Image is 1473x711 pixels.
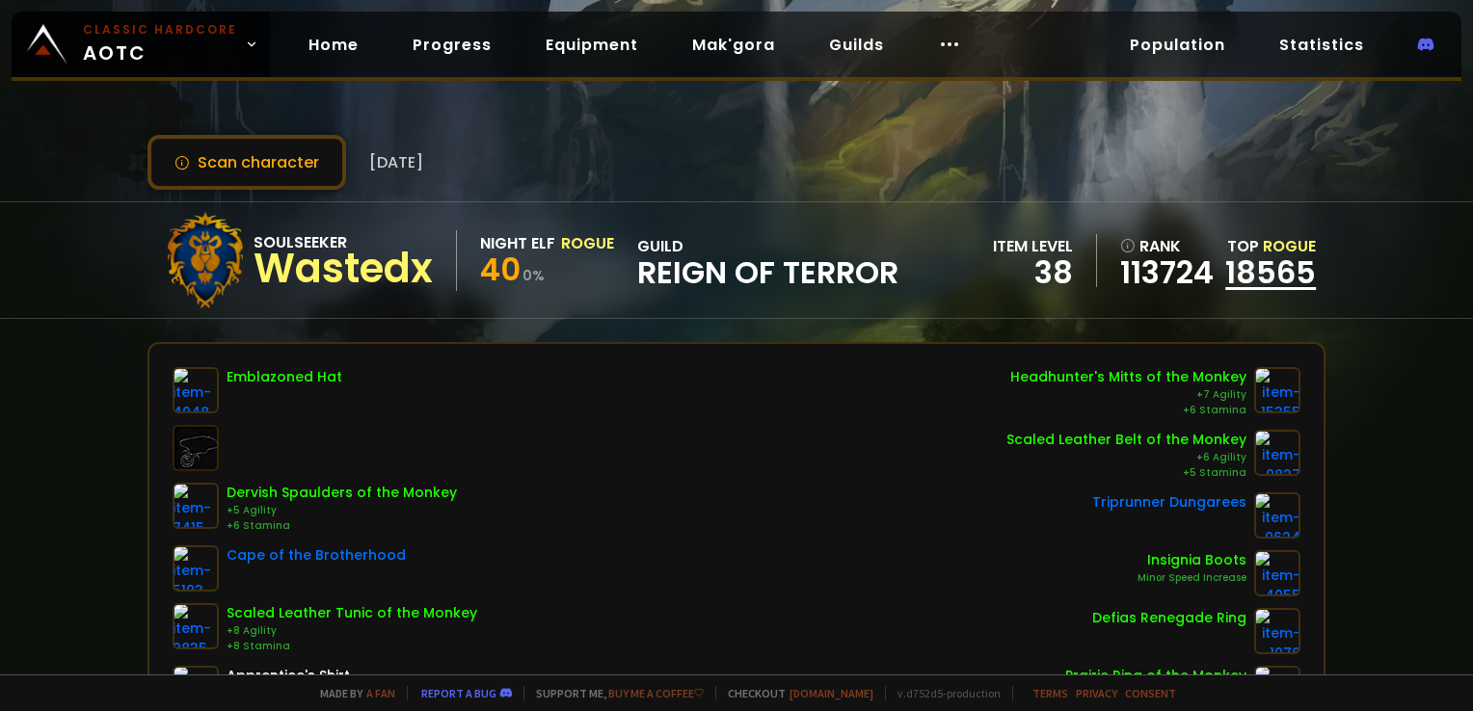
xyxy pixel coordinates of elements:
[1138,550,1246,570] div: Insignia Boots
[1092,492,1246,513] div: Triprunner Dungarees
[227,503,457,518] div: +5 Agility
[293,25,374,65] a: Home
[790,686,873,700] a: [DOMAIN_NAME]
[1076,686,1117,700] a: Privacy
[369,150,423,174] span: [DATE]
[637,258,898,287] span: Reign of Terror
[1125,686,1176,700] a: Consent
[1006,430,1246,450] div: Scaled Leather Belt of the Monkey
[1065,666,1246,686] div: Prairie Ring of the Monkey
[227,545,406,566] div: Cape of the Brotherhood
[1120,234,1214,258] div: rank
[227,518,457,534] div: +6 Stamina
[173,545,219,592] img: item-5193
[397,25,507,65] a: Progress
[254,230,433,254] div: Soulseeker
[308,686,395,700] span: Made by
[814,25,899,65] a: Guilds
[1138,570,1246,586] div: Minor Speed Increase
[1254,492,1300,539] img: item-9624
[173,603,219,649] img: item-9835
[1006,465,1246,481] div: +5 Stamina
[173,367,219,413] img: item-4048
[147,135,346,190] button: Scan character
[480,231,555,255] div: Night Elf
[523,686,704,700] span: Support me,
[227,639,477,654] div: +8 Stamina
[1225,234,1316,258] div: Top
[530,25,654,65] a: Equipment
[1092,608,1246,628] div: Defias Renegade Ring
[993,258,1073,287] div: 38
[1006,450,1246,465] div: +6 Agility
[608,686,704,700] a: Buy me a coffee
[522,266,545,285] small: 0 %
[254,254,433,283] div: Wastedx
[1010,387,1246,403] div: +7 Agility
[1010,367,1246,387] div: Headhunter's Mitts of the Monkey
[1263,235,1316,257] span: Rogue
[1254,608,1300,654] img: item-1076
[227,623,477,639] div: +8 Agility
[1010,403,1246,418] div: +6 Stamina
[227,483,457,503] div: Dervish Spaulders of the Monkey
[993,234,1073,258] div: item level
[885,686,1001,700] span: v. d752d5 - production
[227,666,350,686] div: Apprentice's Shirt
[1254,550,1300,596] img: item-4055
[480,248,521,291] span: 40
[1114,25,1241,65] a: Population
[677,25,790,65] a: Mak'gora
[1254,367,1300,413] img: item-15355
[1254,430,1300,476] img: item-9827
[1032,686,1068,700] a: Terms
[227,603,477,623] div: Scaled Leather Tunic of the Monkey
[366,686,395,700] a: a fan
[12,12,270,77] a: Classic HardcoreAOTC
[227,367,342,387] div: Emblazoned Hat
[1264,25,1379,65] a: Statistics
[1120,258,1214,287] a: 113724
[421,686,496,700] a: Report a bug
[637,234,898,287] div: guild
[561,231,614,255] div: Rogue
[715,686,873,700] span: Checkout
[83,21,237,39] small: Classic Hardcore
[83,21,237,67] span: AOTC
[1225,250,1316,294] a: 18565
[173,483,219,529] img: item-7415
